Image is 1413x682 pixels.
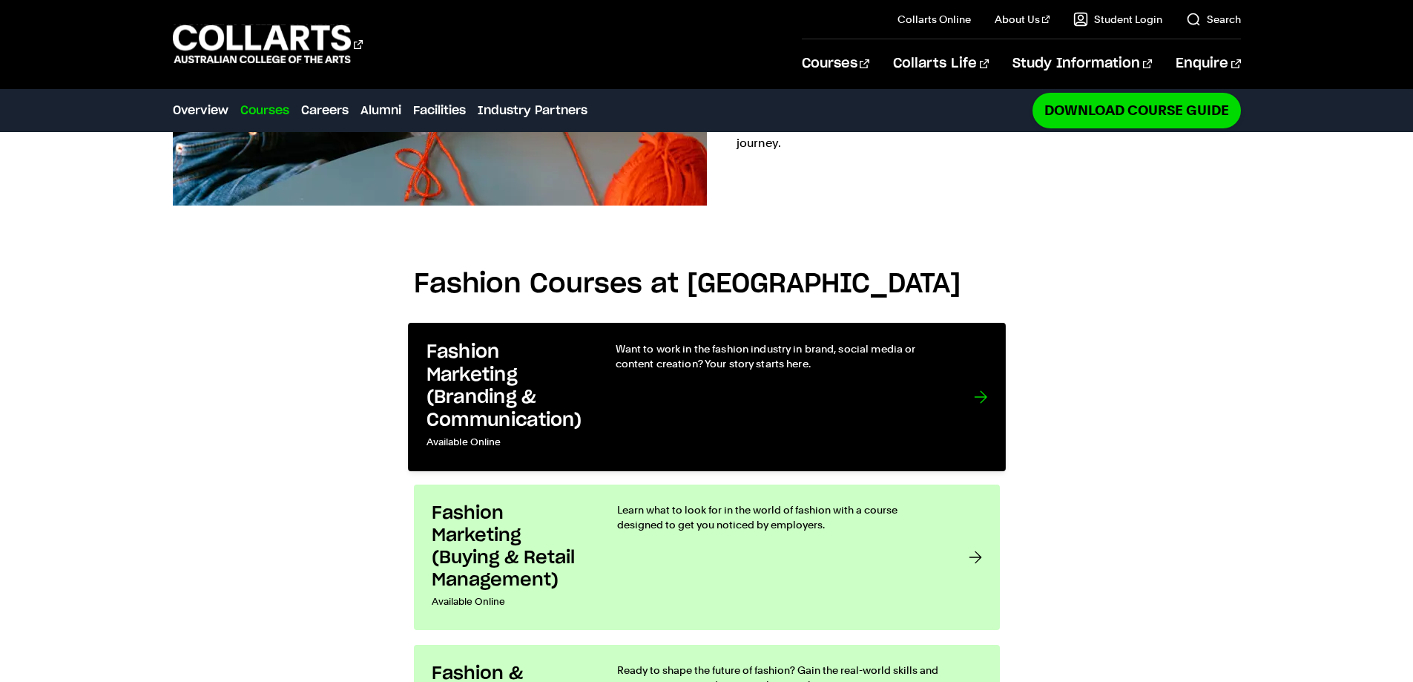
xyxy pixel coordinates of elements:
[414,485,1000,630] a: Fashion Marketing (Buying & Retail Management) Available Online Learn what to look for in the wor...
[432,591,587,612] p: Available Online
[413,102,466,119] a: Facilities
[1032,93,1241,128] a: Download Course Guide
[240,102,289,119] a: Courses
[1186,12,1241,27] a: Search
[432,502,587,591] h3: Fashion Marketing (Buying & Retail Management)
[1012,39,1152,88] a: Study Information
[414,268,1000,301] h2: Fashion Courses at [GEOGRAPHIC_DATA]
[408,323,1006,471] a: Fashion Marketing (Branding & Communication) Available Online Want to work in the fashion industr...
[426,432,584,453] p: Available Online
[995,12,1050,27] a: About Us
[173,102,228,119] a: Overview
[360,102,401,119] a: Alumni
[893,39,989,88] a: Collarts Life
[617,502,939,532] p: Learn what to look for in the world of fashion with a course designed to get you noticed by emplo...
[615,341,943,372] p: Want to work in the fashion industry in brand, social media or content creation? Your story start...
[478,102,587,119] a: Industry Partners
[173,23,363,65] div: Go to homepage
[897,12,971,27] a: Collarts Online
[301,102,349,119] a: Careers
[426,341,584,432] h3: Fashion Marketing (Branding & Communication)
[1176,39,1240,88] a: Enquire
[1073,12,1162,27] a: Student Login
[802,39,869,88] a: Courses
